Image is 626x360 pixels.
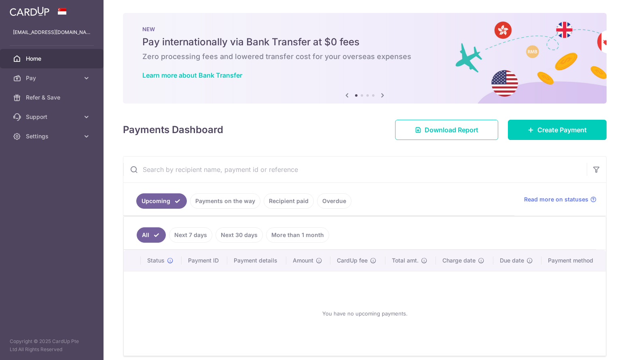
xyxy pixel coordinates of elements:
[169,227,212,243] a: Next 7 days
[133,278,596,349] div: You have no upcoming payments.
[392,256,419,265] span: Total amt.
[425,125,478,135] span: Download Report
[137,227,166,243] a: All
[524,195,596,203] a: Read more on statuses
[190,193,260,209] a: Payments on the way
[524,195,588,203] span: Read more on statuses
[264,193,314,209] a: Recipient paid
[142,36,587,49] h5: Pay internationally via Bank Transfer at $0 fees
[216,227,263,243] a: Next 30 days
[142,71,242,79] a: Learn more about Bank Transfer
[26,113,79,121] span: Support
[26,132,79,140] span: Settings
[142,52,587,61] h6: Zero processing fees and lowered transfer cost for your overseas expenses
[123,123,223,137] h4: Payments Dashboard
[10,6,49,16] img: CardUp
[227,250,286,271] th: Payment details
[182,250,227,271] th: Payment ID
[13,28,91,36] p: [EMAIL_ADDRESS][DOMAIN_NAME]
[26,74,79,82] span: Pay
[500,256,524,265] span: Due date
[123,157,587,182] input: Search by recipient name, payment id or reference
[293,256,313,265] span: Amount
[317,193,351,209] a: Overdue
[537,125,587,135] span: Create Payment
[266,227,329,243] a: More than 1 month
[147,256,165,265] span: Status
[337,256,368,265] span: CardUp fee
[395,120,498,140] a: Download Report
[26,55,79,63] span: Home
[508,120,607,140] a: Create Payment
[142,26,587,32] p: NEW
[442,256,476,265] span: Charge date
[541,250,606,271] th: Payment method
[26,93,79,102] span: Refer & Save
[136,193,187,209] a: Upcoming
[123,13,607,104] img: Bank transfer banner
